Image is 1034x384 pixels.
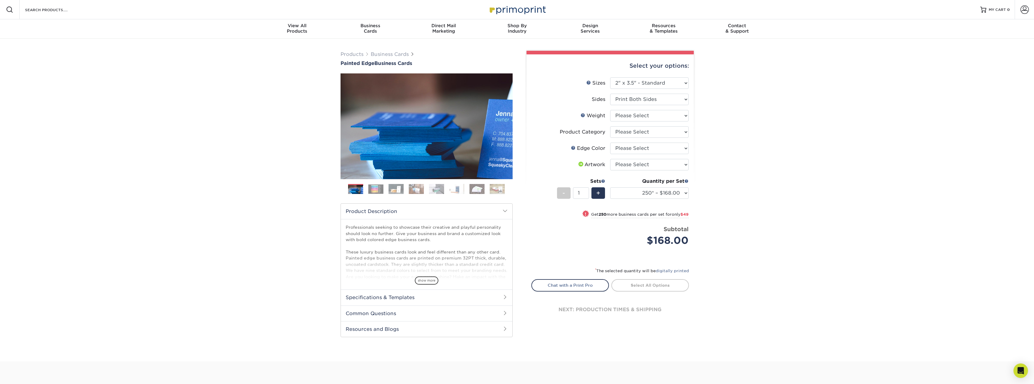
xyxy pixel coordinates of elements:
[577,161,605,168] div: Artwork
[611,279,689,291] a: Select All Options
[562,189,565,198] span: -
[591,212,689,218] small: Get more business cards per set for
[560,128,605,136] div: Product Category
[554,23,627,34] div: Services
[664,226,689,232] strong: Subtotal
[586,79,605,87] div: Sizes
[596,189,600,198] span: +
[599,212,607,217] strong: 250
[348,182,363,197] img: Business Cards 01
[407,23,480,34] div: Marketing
[480,23,554,28] span: Shop By
[341,60,374,66] span: Painted Edge
[334,23,407,34] div: Cards
[261,23,334,28] span: View All
[341,204,512,219] h2: Product Description
[531,279,609,291] a: Chat with a Print Pro
[672,212,689,217] span: only
[261,23,334,34] div: Products
[409,184,424,194] img: Business Cards 04
[610,178,689,185] div: Quantity per Set
[531,292,689,328] div: next: production times & shipping
[341,321,512,337] h2: Resources and Blogs
[627,23,700,34] div: & Templates
[449,184,464,194] img: Business Cards 06
[415,276,438,285] span: show more
[487,3,547,16] img: Primoprint
[585,211,586,217] span: !
[700,19,774,39] a: Contact& Support
[341,60,513,66] h1: Business Cards
[531,54,689,77] div: Select your options:
[592,96,605,103] div: Sides
[341,60,513,66] a: Painted EdgeBusiness Cards
[1007,8,1010,12] span: 0
[554,23,627,28] span: Design
[627,19,700,39] a: Resources& Templates
[989,7,1006,12] span: MY CART
[554,19,627,39] a: DesignServices
[469,184,485,194] img: Business Cards 07
[656,269,689,273] a: digitally printed
[680,212,689,217] span: $49
[627,23,700,28] span: Resources
[334,19,407,39] a: BusinessCards
[700,23,774,34] div: & Support
[1013,363,1028,378] div: Open Intercom Messenger
[261,19,334,39] a: View AllProducts
[407,23,480,28] span: Direct Mail
[429,184,444,194] img: Business Cards 05
[700,23,774,28] span: Contact
[581,112,605,119] div: Weight
[407,19,480,39] a: Direct MailMarketing
[341,289,512,305] h2: Specifications & Templates
[490,184,505,194] img: Business Cards 08
[371,51,409,57] a: Business Cards
[346,224,507,341] p: Professionals seeking to showcase their creative and playful personality should look no further. ...
[334,23,407,28] span: Business
[341,40,513,212] img: Painted Edge 01
[557,178,605,185] div: Sets
[389,184,404,194] img: Business Cards 03
[480,23,554,34] div: Industry
[341,51,363,57] a: Products
[615,233,689,248] div: $168.00
[24,6,83,13] input: SEARCH PRODUCTS.....
[480,19,554,39] a: Shop ByIndustry
[595,269,689,273] small: The selected quantity will be
[341,305,512,321] h2: Common Questions
[368,184,383,194] img: Business Cards 02
[571,145,605,152] div: Edge Color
